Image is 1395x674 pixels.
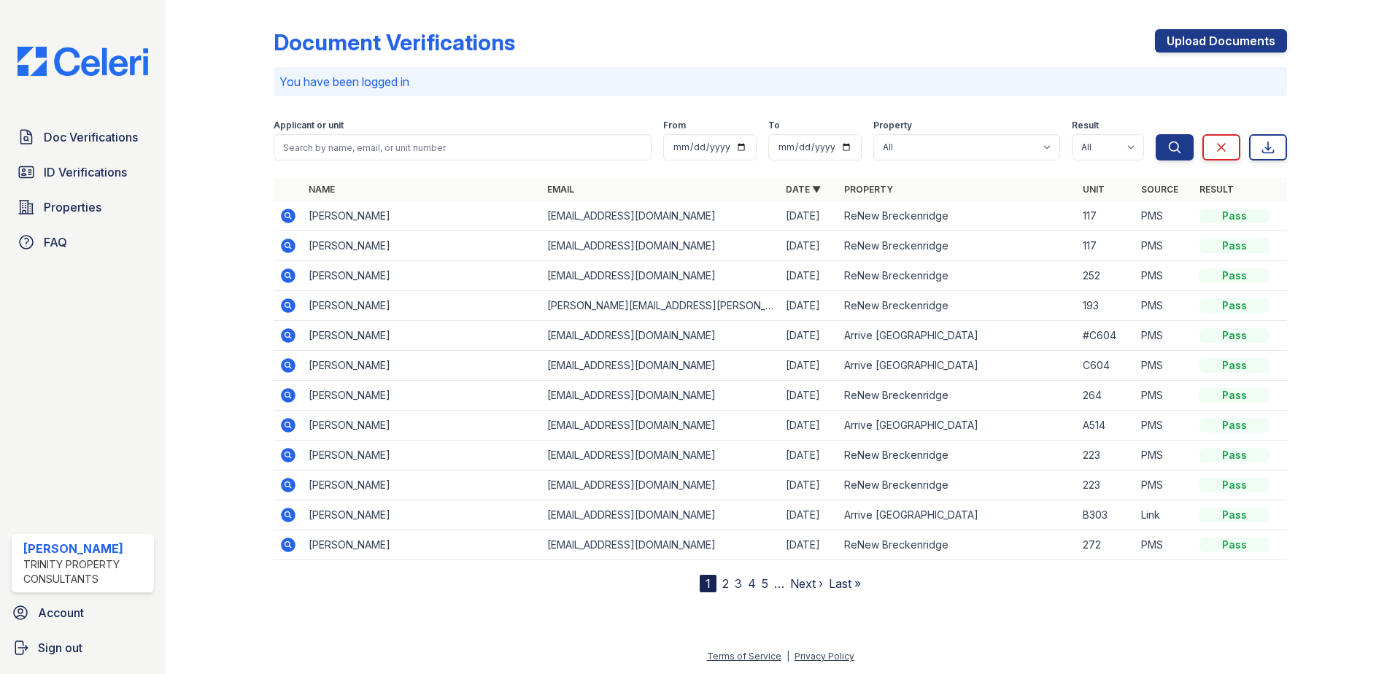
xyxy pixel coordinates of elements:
[795,651,854,662] a: Privacy Policy
[1077,291,1135,321] td: 193
[838,231,1077,261] td: ReNew Breckenridge
[1199,298,1270,313] div: Pass
[768,120,780,131] label: To
[663,120,686,131] label: From
[541,261,780,291] td: [EMAIL_ADDRESS][DOMAIN_NAME]
[780,441,838,470] td: [DATE]
[829,576,861,591] a: Last »
[1155,29,1287,53] a: Upload Documents
[780,321,838,351] td: [DATE]
[1077,231,1135,261] td: 117
[838,201,1077,231] td: ReNew Breckenridge
[780,470,838,500] td: [DATE]
[6,633,160,662] a: Sign out
[1199,268,1270,283] div: Pass
[303,441,541,470] td: [PERSON_NAME]
[6,47,160,76] img: CE_Logo_Blue-a8612792a0a2168367f1c8372b55b34899dd931a85d93a1a3d3e32e68fde9ad4.png
[838,530,1077,560] td: ReNew Breckenridge
[787,651,789,662] div: |
[38,639,82,656] span: Sign out
[1077,381,1135,411] td: 264
[541,231,780,261] td: [EMAIL_ADDRESS][DOMAIN_NAME]
[1077,351,1135,381] td: C604
[790,576,823,591] a: Next ›
[541,201,780,231] td: [EMAIL_ADDRESS][DOMAIN_NAME]
[1199,418,1270,433] div: Pass
[6,598,160,627] a: Account
[541,291,780,321] td: [PERSON_NAME][EMAIL_ADDRESS][PERSON_NAME][DOMAIN_NAME]
[1077,411,1135,441] td: A514
[1199,388,1270,403] div: Pass
[1135,470,1194,500] td: PMS
[303,500,541,530] td: [PERSON_NAME]
[780,500,838,530] td: [DATE]
[1135,411,1194,441] td: PMS
[44,233,67,251] span: FAQ
[1077,500,1135,530] td: B303
[1135,321,1194,351] td: PMS
[762,576,768,591] a: 5
[735,576,742,591] a: 3
[1199,538,1270,552] div: Pass
[1199,184,1234,195] a: Result
[541,381,780,411] td: [EMAIL_ADDRESS][DOMAIN_NAME]
[541,321,780,351] td: [EMAIL_ADDRESS][DOMAIN_NAME]
[541,470,780,500] td: [EMAIL_ADDRESS][DOMAIN_NAME]
[722,576,729,591] a: 2
[23,540,148,557] div: [PERSON_NAME]
[303,321,541,351] td: [PERSON_NAME]
[780,291,838,321] td: [DATE]
[1077,470,1135,500] td: 223
[838,381,1077,411] td: ReNew Breckenridge
[547,184,574,195] a: Email
[1199,448,1270,462] div: Pass
[838,351,1077,381] td: Arrive [GEOGRAPHIC_DATA]
[780,261,838,291] td: [DATE]
[1135,441,1194,470] td: PMS
[541,411,780,441] td: [EMAIL_ADDRESS][DOMAIN_NAME]
[44,163,127,181] span: ID Verifications
[303,291,541,321] td: [PERSON_NAME]
[707,651,781,662] a: Terms of Service
[12,228,154,257] a: FAQ
[1072,120,1099,131] label: Result
[1077,261,1135,291] td: 252
[1135,261,1194,291] td: PMS
[1199,508,1270,522] div: Pass
[303,201,541,231] td: [PERSON_NAME]
[838,321,1077,351] td: Arrive [GEOGRAPHIC_DATA]
[1077,201,1135,231] td: 117
[1135,530,1194,560] td: PMS
[1199,239,1270,253] div: Pass
[303,231,541,261] td: [PERSON_NAME]
[780,411,838,441] td: [DATE]
[12,123,154,152] a: Doc Verifications
[303,411,541,441] td: [PERSON_NAME]
[1077,321,1135,351] td: #C604
[541,441,780,470] td: [EMAIL_ADDRESS][DOMAIN_NAME]
[1135,500,1194,530] td: Link
[838,500,1077,530] td: Arrive [GEOGRAPHIC_DATA]
[780,351,838,381] td: [DATE]
[279,73,1281,90] p: You have been logged in
[541,351,780,381] td: [EMAIL_ADDRESS][DOMAIN_NAME]
[38,604,84,621] span: Account
[12,158,154,187] a: ID Verifications
[303,381,541,411] td: [PERSON_NAME]
[844,184,893,195] a: Property
[12,193,154,222] a: Properties
[780,231,838,261] td: [DATE]
[1135,381,1194,411] td: PMS
[780,530,838,560] td: [DATE]
[748,576,756,591] a: 4
[309,184,335,195] a: Name
[1083,184,1105,195] a: Unit
[838,441,1077,470] td: ReNew Breckenridge
[44,198,101,216] span: Properties
[274,29,515,55] div: Document Verifications
[44,128,138,146] span: Doc Verifications
[1199,328,1270,343] div: Pass
[303,530,541,560] td: [PERSON_NAME]
[1199,358,1270,373] div: Pass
